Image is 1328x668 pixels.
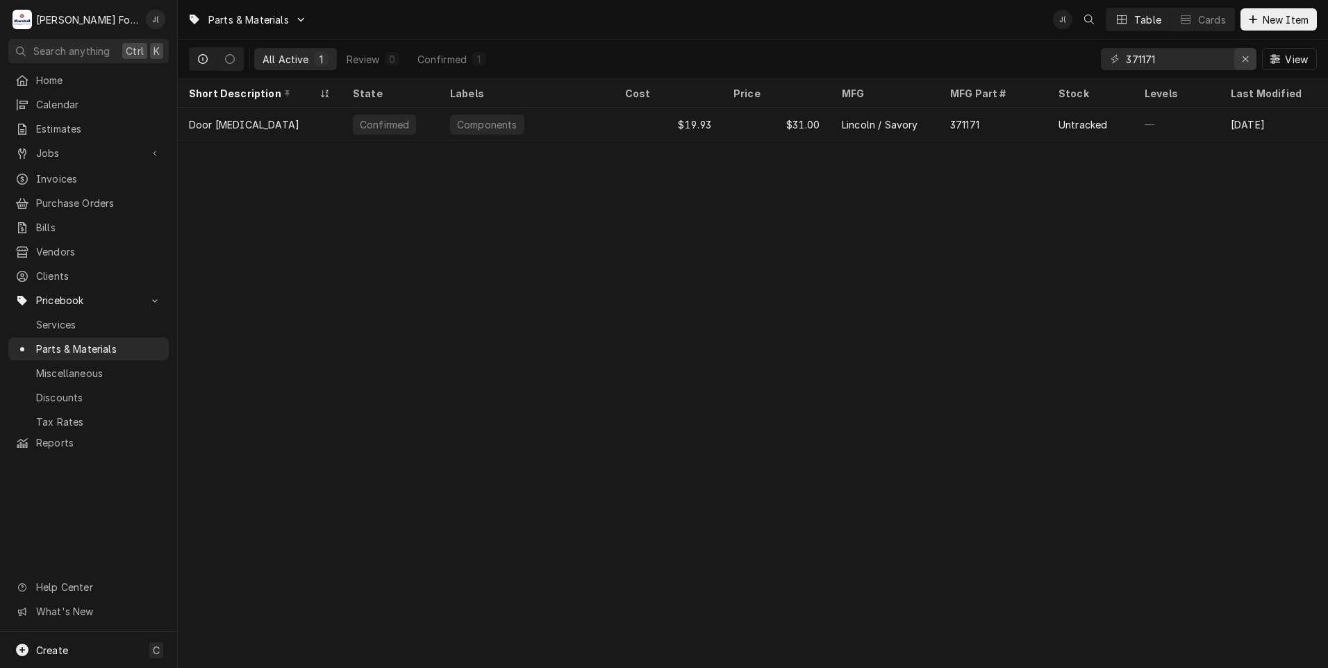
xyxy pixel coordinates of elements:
[1262,48,1317,70] button: View
[126,44,144,58] span: Ctrl
[36,122,162,136] span: Estimates
[33,44,110,58] span: Search anything
[1053,10,1072,29] div: Jeff Debigare (109)'s Avatar
[36,146,141,160] span: Jobs
[8,362,169,385] a: Miscellaneous
[36,435,162,450] span: Reports
[722,108,831,141] div: $31.00
[625,86,708,101] div: Cost
[8,39,169,63] button: Search anythingCtrlK
[8,93,169,116] a: Calendar
[1134,12,1161,27] div: Table
[1240,8,1317,31] button: New Item
[317,52,326,67] div: 1
[189,117,299,132] div: Door [MEDICAL_DATA]
[189,86,317,101] div: Short Description
[36,269,162,283] span: Clients
[388,52,397,67] div: 0
[8,240,169,263] a: Vendors
[8,167,169,190] a: Invoices
[614,108,722,141] div: $19.93
[450,86,603,101] div: Labels
[8,69,169,92] a: Home
[13,10,32,29] div: Marshall Food Equipment Service's Avatar
[1134,108,1220,141] div: —
[146,10,165,29] div: J(
[36,293,141,308] span: Pricebook
[456,117,519,132] div: Components
[36,366,162,381] span: Miscellaneous
[358,117,410,132] div: Confirmed
[950,117,979,132] div: 371171
[417,52,467,67] div: Confirmed
[8,117,169,140] a: Estimates
[1234,48,1256,70] button: Erase input
[1059,117,1107,132] div: Untracked
[36,196,162,210] span: Purchase Orders
[36,342,162,356] span: Parts & Materials
[8,576,169,599] a: Go to Help Center
[8,216,169,239] a: Bills
[36,390,162,405] span: Discounts
[8,431,169,454] a: Reports
[842,86,925,101] div: MFG
[1220,108,1328,141] div: [DATE]
[146,10,165,29] div: Jeff Debigare (109)'s Avatar
[36,244,162,259] span: Vendors
[36,220,162,235] span: Bills
[1053,10,1072,29] div: J(
[8,337,169,360] a: Parts & Materials
[8,192,169,215] a: Purchase Orders
[36,317,162,332] span: Services
[153,643,160,658] span: C
[1260,12,1311,27] span: New Item
[1282,52,1311,67] span: View
[182,8,313,31] a: Go to Parts & Materials
[36,73,162,87] span: Home
[842,117,918,132] div: Lincoln / Savory
[1145,86,1206,101] div: Levels
[36,12,138,27] div: [PERSON_NAME] Food Equipment Service
[36,604,160,619] span: What's New
[36,644,68,656] span: Create
[353,86,425,101] div: State
[1078,8,1100,31] button: Open search
[347,52,380,67] div: Review
[950,86,1034,101] div: MFG Part #
[36,580,160,594] span: Help Center
[8,410,169,433] a: Tax Rates
[8,386,169,409] a: Discounts
[8,289,169,312] a: Go to Pricebook
[36,415,162,429] span: Tax Rates
[1198,12,1226,27] div: Cards
[475,52,483,67] div: 1
[208,12,289,27] span: Parts & Materials
[1059,86,1120,101] div: Stock
[8,142,169,165] a: Go to Jobs
[263,52,309,67] div: All Active
[1126,48,1230,70] input: Keyword search
[8,600,169,623] a: Go to What's New
[1231,86,1314,101] div: Last Modified
[8,265,169,287] a: Clients
[8,313,169,336] a: Services
[36,97,162,112] span: Calendar
[733,86,817,101] div: Price
[13,10,32,29] div: M
[36,172,162,186] span: Invoices
[153,44,160,58] span: K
